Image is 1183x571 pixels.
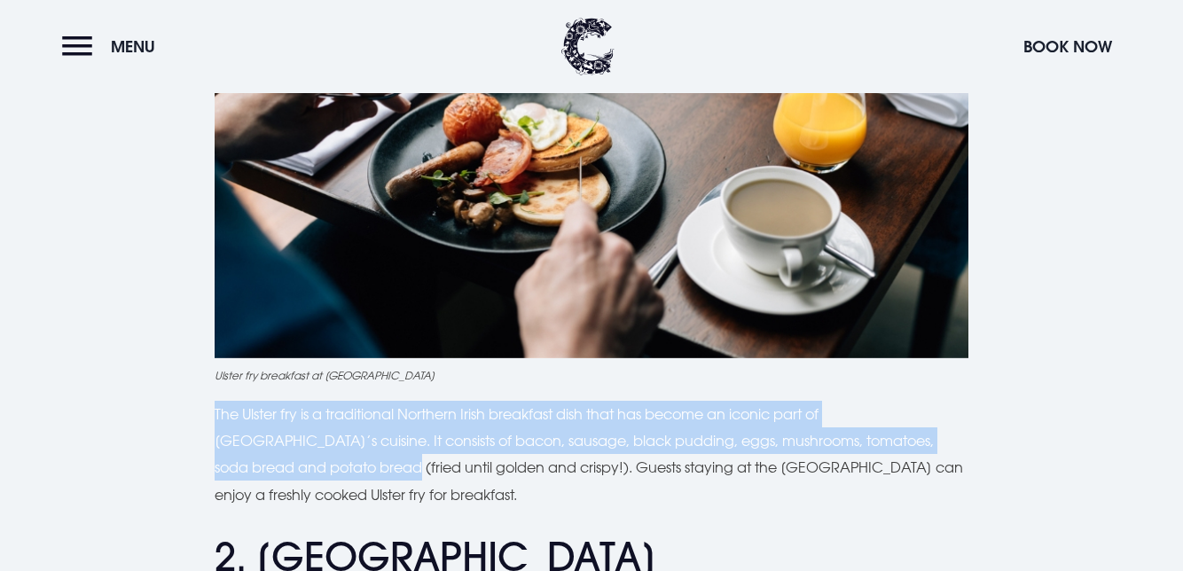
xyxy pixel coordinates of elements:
[561,18,615,75] img: Clandeboye Lodge
[62,27,164,66] button: Menu
[215,367,968,383] figcaption: Ulster fry breakfast at [GEOGRAPHIC_DATA]
[1015,27,1121,66] button: Book Now
[111,36,155,57] span: Menu
[215,401,968,509] p: The Ulster fry is a traditional Northern Irish breakfast dish that has become an iconic part of [...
